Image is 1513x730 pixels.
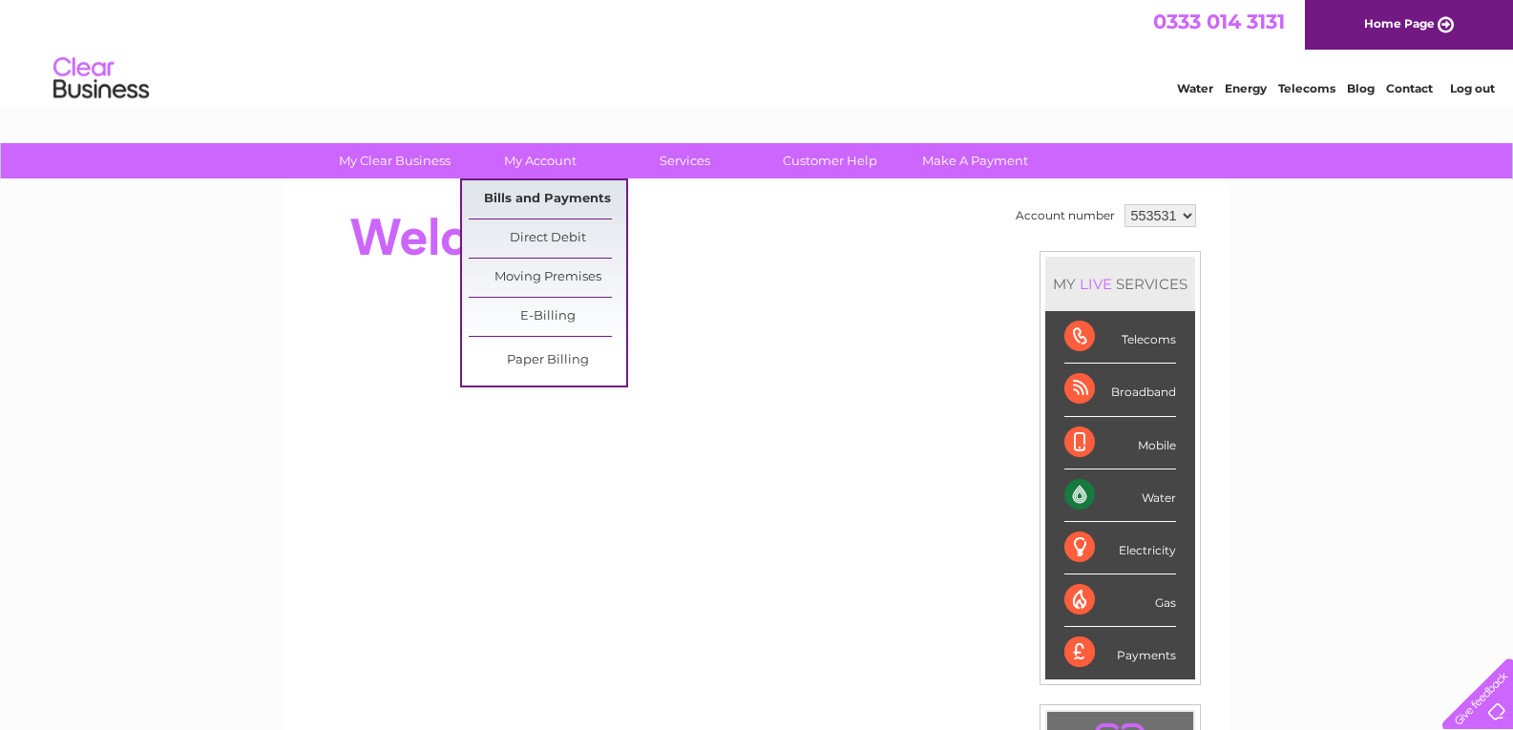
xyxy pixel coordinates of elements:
a: Services [606,143,764,178]
a: 0333 014 3131 [1153,10,1285,33]
div: Mobile [1064,417,1176,469]
a: Make A Payment [896,143,1054,178]
a: Blog [1347,81,1375,95]
img: logo.png [53,50,150,108]
div: Broadband [1064,364,1176,416]
a: E-Billing [469,298,626,336]
a: Energy [1225,81,1267,95]
a: Contact [1386,81,1433,95]
a: Bills and Payments [469,180,626,219]
a: Log out [1450,81,1495,95]
a: My Account [461,143,619,178]
a: Direct Debit [469,219,626,258]
a: Water [1177,81,1213,95]
div: Clear Business is a trading name of Verastar Limited (registered in [GEOGRAPHIC_DATA] No. 3667643... [306,10,1208,93]
div: Gas [1064,574,1176,627]
div: Telecoms [1064,311,1176,364]
a: My Clear Business [316,143,473,178]
div: Payments [1064,627,1176,678]
div: LIVE [1076,275,1116,293]
a: Paper Billing [469,342,626,380]
a: Customer Help [751,143,909,178]
div: Electricity [1064,522,1176,574]
div: MY SERVICES [1045,257,1195,311]
td: Account number [1011,199,1120,232]
a: Moving Premises [469,259,626,297]
a: Telecoms [1278,81,1335,95]
div: Water [1064,469,1176,522]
